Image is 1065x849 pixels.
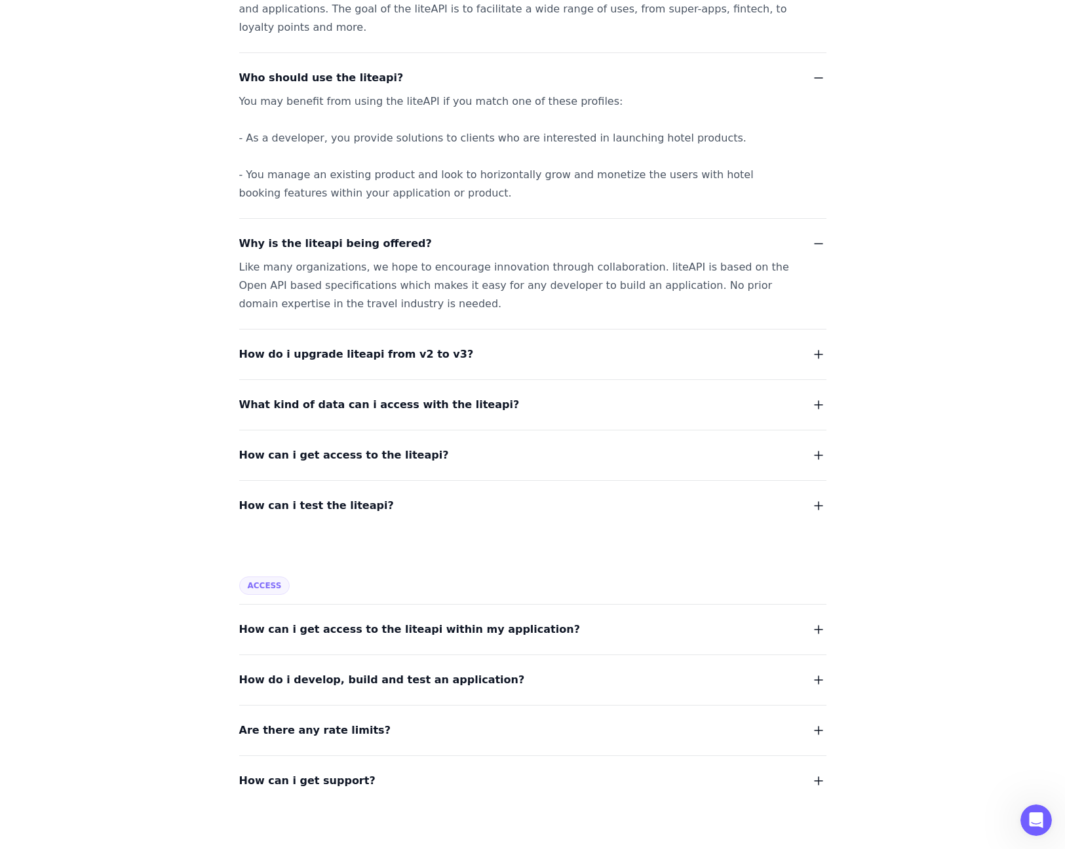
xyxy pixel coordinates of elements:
span: How do i develop, build and test an application? [239,671,525,689]
button: How do i upgrade liteapi from v2 to v3? [239,345,826,364]
span: Are there any rate limits? [239,721,391,740]
iframe: Intercom live chat [1020,804,1052,836]
button: What kind of data can i access with the liteapi? [239,396,826,414]
button: Are there any rate limits? [239,721,826,740]
button: How can i get support? [239,772,826,790]
button: How can i get access to the liteapi within my application? [239,620,826,639]
div: Like many organizations, we hope to encourage innovation through collaboration. liteAPI is based ... [239,258,795,313]
span: Access [239,576,290,595]
button: How can i test the liteapi? [239,497,826,515]
span: How can i get support? [239,772,376,790]
button: Why is the liteapi being offered? [239,235,826,253]
span: Who should use the liteapi? [239,69,404,87]
div: You may benefit from using the liteAPI if you match one of these profiles: - As a developer, you ... [239,92,795,202]
span: How can i get access to the liteapi? [239,446,449,464]
span: What kind of data can i access with the liteapi? [239,396,520,414]
span: Why is the liteapi being offered? [239,235,432,253]
span: How do i upgrade liteapi from v2 to v3? [239,345,474,364]
button: Who should use the liteapi? [239,69,826,87]
button: How can i get access to the liteapi? [239,446,826,464]
button: How do i develop, build and test an application? [239,671,826,689]
span: How can i get access to the liteapi within my application? [239,620,580,639]
span: How can i test the liteapi? [239,497,394,515]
